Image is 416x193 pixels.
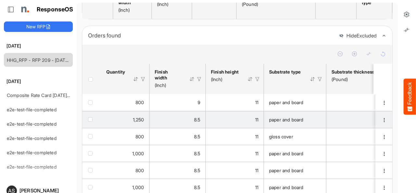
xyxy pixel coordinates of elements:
td: paper and board is template cell Column Header httpsnorthellcomontologiesmapping-rulesmaterialhas... [264,145,326,162]
a: e2e-test-file-completed [7,164,57,170]
span: 800 [136,168,144,173]
td: checkbox [82,111,101,128]
span: 9 [198,100,200,105]
button: Feedback [404,78,416,115]
button: dropdownbutton [381,168,388,174]
td: paper and board is template cell Column Header httpsnorthellcomontologiesmapping-rulesmaterialhas... [264,162,326,179]
td: 9 is template cell Column Header httpsnorthellcomontologiesmapping-rulesmeasurementhasfinishsizew... [149,94,206,111]
td: 8.5 is template cell Column Header httpsnorthellcomontologiesmapping-rulesmeasurementhasfinishsiz... [149,128,206,145]
td: 800 is template cell Column Header httpsnorthellcomontologiesmapping-rulesorderhasquantity [101,128,149,145]
button: dropdownbutton [381,100,388,106]
span: paper and board [269,185,303,190]
div: Filter Icon [317,76,323,82]
td: 8.5 is template cell Column Header httpsnorthellcomontologiesmapping-rulesmeasurementhasfinishsiz... [149,162,206,179]
span: paper and board [269,117,303,122]
td: 11 is template cell Column Header httpsnorthellcomontologiesmapping-rulesmeasurementhasfinishsize... [206,128,264,145]
a: e2e-test-file-completed [7,135,57,141]
span: gloss cover [269,134,293,139]
div: (Pound) [331,76,398,82]
div: Substrate thickness or weight [331,69,398,75]
a: Composite Rate Card [DATE]_smaller [7,92,84,98]
div: Substrate type [269,69,301,75]
td: paper and board is template cell Column Header httpsnorthellcomontologiesmapping-rulesmaterialhas... [264,111,326,128]
button: HideExcluded [339,33,377,39]
a: e2e-test-file-completed [7,150,57,155]
div: Filter Icon [254,76,260,82]
td: checkbox [82,128,101,145]
div: (Inch) [211,76,239,82]
span: paper and board [269,100,303,105]
td: checkbox [82,94,101,111]
span: 11 [255,117,258,122]
span: 11 [255,100,258,105]
div: (Pound) [242,1,308,7]
h6: [DATE] [4,42,73,49]
span: 11 [255,151,258,156]
td: 1000 is template cell Column Header httpsnorthellcomontologiesmapping-rulesorderhasquantity [101,145,149,162]
td: 9efe8a00-0d69-4487-b709-530041901db1 is template cell Column Header [375,162,394,179]
span: 800 [136,100,144,105]
span: 8.5 [194,185,200,190]
span: 1,000 [132,185,144,190]
td: 800 is template cell Column Header httpsnorthellcomontologiesmapping-rulesorderhasquantity [101,162,149,179]
button: dropdownbutton [381,151,388,157]
div: (Inch) [118,7,144,13]
button: dropdownbutton [381,134,388,140]
div: (Inch) [157,1,185,7]
div: Filter Icon [196,76,202,82]
button: New RFP [4,21,73,32]
td: 505ba6fd-1c08-41b2-9a7d-ae69492fb22e is template cell Column Header [375,145,394,162]
span: 8.5 [194,134,200,139]
td: paper and board is template cell Column Header httpsnorthellcomontologiesmapping-rulesmaterialhas... [264,94,326,111]
h6: [DATE] [4,78,73,85]
span: 11 [255,185,258,190]
td: 1250 is template cell Column Header httpsnorthellcomontologiesmapping-rulesorderhasquantity [101,111,149,128]
span: 11 [255,134,258,139]
td: f3ff0707-dd3f-4895-bca9-72f9473ad6ba is template cell Column Header [375,94,394,111]
td: 11 is template cell Column Header httpsnorthellcomontologiesmapping-rulesmeasurementhasfinishsize... [206,111,264,128]
span: paper and board [269,151,303,156]
td: gloss cover is template cell Column Header httpsnorthellcomontologiesmapping-rulesmaterialhassubs... [264,128,326,145]
td: ee2e7e1f-5503-4b6a-91fa-472086fee82d is template cell Column Header [375,111,394,128]
a: HHG_RFP - RFP 209 - [DATE] - ROS TEST 3 (LITE) (2) [7,57,121,63]
td: ca7a8b87-659a-4860-9a80-407ce801d0d2 is template cell Column Header [375,128,394,145]
div: [PERSON_NAME] [19,188,70,193]
span: 11 [255,168,258,173]
span: 800 [136,134,144,139]
span: 1,250 [133,117,144,122]
span: 8.5 [194,168,200,173]
td: 8.5 is template cell Column Header httpsnorthellcomontologiesmapping-rulesmeasurementhasfinishsiz... [149,145,206,162]
td: 11 is template cell Column Header httpsnorthellcomontologiesmapping-rulesmeasurementhasfinishsize... [206,94,264,111]
a: e2e-test-file-completed [7,121,57,127]
button: dropdownbutton [381,117,388,123]
span: 8.5 [194,151,200,156]
div: Finish width [155,69,181,81]
span: 1,000 [132,151,144,156]
th: Header checkbox [82,64,101,94]
span: paper and board [269,168,303,173]
span: 8.5 [194,117,200,122]
div: (Inch) [155,82,181,88]
td: 800 is template cell Column Header httpsnorthellcomontologiesmapping-rulesorderhasquantity [101,94,149,111]
td: 8.5 is template cell Column Header httpsnorthellcomontologiesmapping-rulesmeasurementhasfinishsiz... [149,111,206,128]
img: Northell [18,3,31,16]
a: e2e-test-file-completed [7,107,57,112]
td: 11 is template cell Column Header httpsnorthellcomontologiesmapping-rulesmeasurementhasfinishsize... [206,145,264,162]
h1: ResponseOS [37,6,73,13]
div: Quantity [106,69,124,75]
td: checkbox [82,162,101,179]
td: checkbox [82,145,101,162]
button: dropdownbutton [381,185,388,191]
div: Filter Icon [140,76,146,82]
div: Orders found [88,31,334,40]
td: 11 is template cell Column Header httpsnorthellcomontologiesmapping-rulesmeasurementhasfinishsize... [206,162,264,179]
div: Finish height [211,69,239,75]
